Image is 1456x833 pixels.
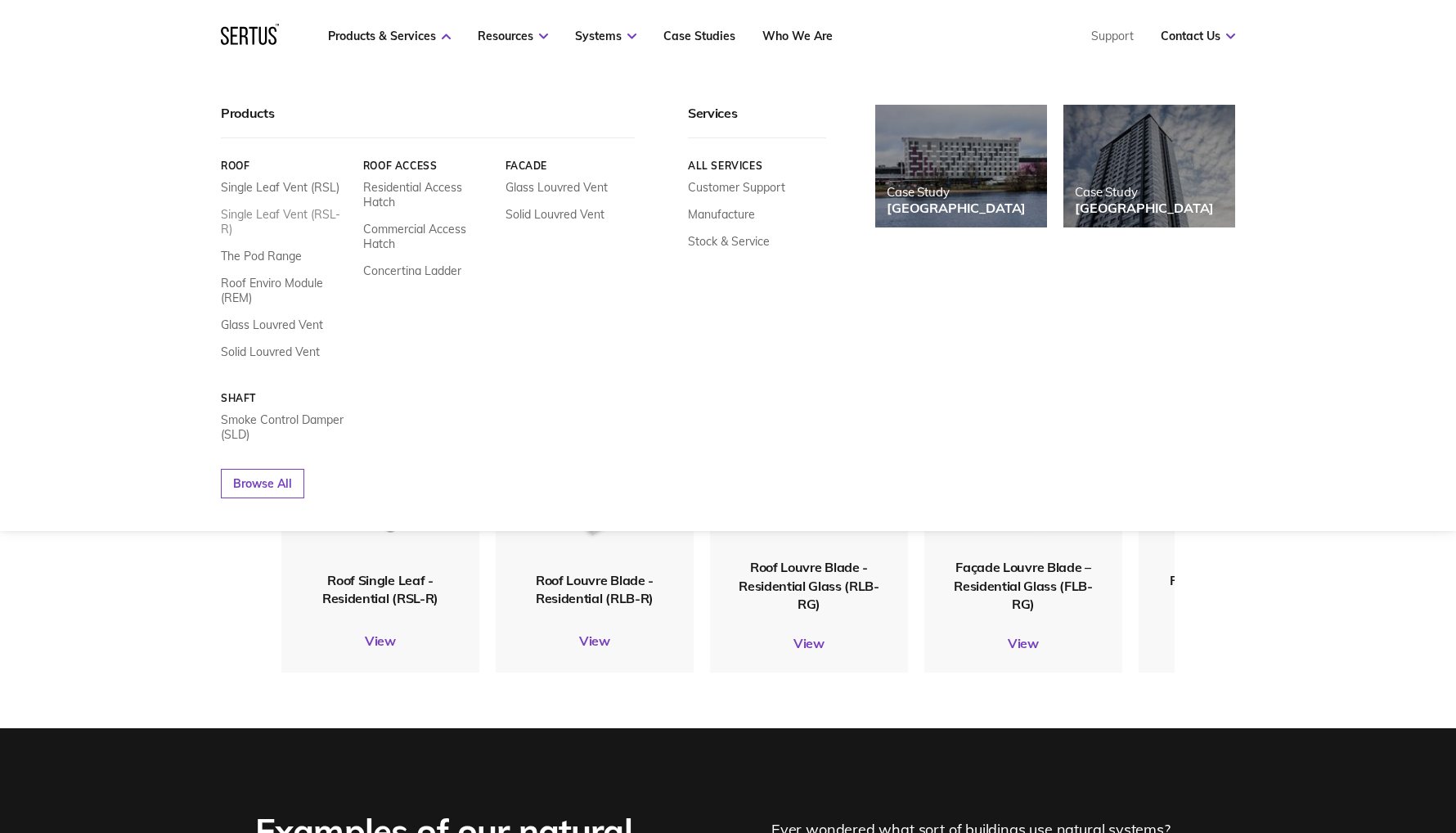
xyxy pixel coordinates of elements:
[887,200,1026,216] div: [GEOGRAPHIC_DATA]
[887,184,1026,200] div: Case Study
[221,160,351,172] a: Roof
[221,344,320,359] a: Solid Louvred Vent
[221,180,339,195] a: Single Leaf Vent (RSL)
[363,222,493,251] a: Commercial Access Hatch
[363,160,493,172] a: Roof Access
[221,207,351,236] a: Single Leaf Vent (RSL-R)
[363,180,493,209] a: Residential Access Hatch
[496,633,694,649] a: View
[1139,633,1337,649] a: View
[1075,184,1214,200] div: Case Study
[363,263,461,278] a: Concertina Ladder
[954,559,1093,612] span: Façade Louvre Blade – Residential Glass (FLB-RG)
[281,633,479,649] a: View
[663,29,735,43] a: Case Studies
[688,180,785,195] a: Customer Support
[688,207,755,222] a: Manufacture
[322,571,438,606] span: Roof Single Leaf - Residential (RSL-R)
[1161,29,1235,43] a: Contact Us
[1091,29,1134,43] a: Support
[478,29,548,43] a: Resources
[221,276,351,305] a: Roof Enviro Module (REM)
[688,105,826,138] div: Services
[875,105,1047,227] a: Case Study[GEOGRAPHIC_DATA]
[221,412,351,442] a: Smoke Control Damper (SLD)
[710,635,908,651] a: View
[221,249,302,263] a: The Pod Range
[739,559,879,612] span: Roof Louvre Blade - Residential Glass (RLB-RG)
[1075,200,1214,216] div: [GEOGRAPHIC_DATA]
[506,160,636,172] a: Facade
[688,160,826,172] a: All services
[506,180,608,195] a: Glass Louvred Vent
[575,29,636,43] a: Systems
[221,317,323,332] a: Glass Louvred Vent
[1063,105,1235,227] a: Case Study[GEOGRAPHIC_DATA]
[536,571,654,606] span: Roof Louvre Blade - Residential (RLB-R)
[221,469,304,498] a: Browse All
[762,29,833,43] a: Who We Are
[221,392,351,404] a: Shaft
[688,234,770,249] a: Stock & Service
[1170,571,1305,606] span: Façade Louvre Blade – Residential (FLB-R)
[328,29,451,43] a: Products & Services
[221,105,635,138] div: Products
[1374,754,1456,833] iframe: Chat Widget
[506,207,604,222] a: Solid Louvred Vent
[924,635,1122,651] a: View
